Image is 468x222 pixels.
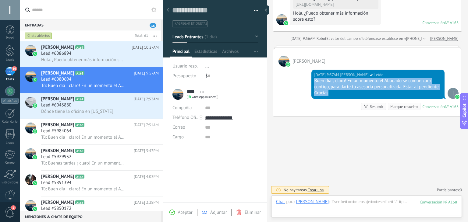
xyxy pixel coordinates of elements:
[134,70,159,76] span: [DATE] 9:57AM
[205,71,258,81] div: $
[172,49,190,57] span: Principal
[20,41,163,67] a: avataricon[PERSON_NAME]A169[DATE] 10:27AMLead #6086894Hola. ¿Puedo obtener más información sobre ...
[41,57,125,63] span: Hola. ¿Puedo obtener más información sobre esto?
[172,61,201,71] div: Usuario resp.
[75,149,84,153] span: A165
[326,36,377,42] span: El valor del campo «Teléfono»
[172,71,201,81] div: Presupuesto
[284,187,324,193] div: No hay tareas.
[445,104,459,109] div: № A168
[461,104,467,118] span: Copilot
[33,52,37,56] img: icon
[20,211,161,222] div: Menciones & Chats de equipo
[172,63,198,69] span: Usuario resp.
[1,78,19,82] div: Chats
[422,20,445,25] div: Conversación
[278,56,289,67] span: Mary
[1,161,19,165] div: Correo
[245,210,261,215] span: Eliminar
[41,134,125,140] span: Tú: Buen dia ¡ claro! En un momento el Abogado se comunicara contigo, para darte tu asesoría pers...
[41,122,74,128] span: [PERSON_NAME]
[460,187,462,193] span: 0
[20,19,161,30] div: Entradas
[150,23,156,28] span: 16
[172,123,185,132] button: Correo
[33,103,37,108] img: icon
[25,32,52,40] div: Chats abiertos
[377,36,440,42] span: se establece en «[PHONE_NUMBER]»
[293,10,378,23] div: Hola. ¿Puedo obtener más información sobre esto?
[41,70,74,76] span: [PERSON_NAME]
[134,122,159,128] span: [DATE] 7:51AM
[1,98,19,104] div: WhatsApp
[263,5,269,15] div: Ocultar
[33,78,37,82] img: icon
[314,90,442,96] div: Gracias
[455,95,459,99] img: waba.svg
[314,72,340,78] div: [DATE] 9:57AM
[33,207,37,211] img: icon
[172,115,204,120] span: Teléfono Oficina
[132,44,159,50] span: [DATE] 10:27AM
[286,62,290,67] img: waba.svg
[41,160,125,166] span: Tú: Buenas tardes ¡ claro! En un momento el Abogado se comunicara contigo, para darte tu asesoría...
[172,103,200,113] div: Compañía
[448,88,459,99] span: lizeth cordoba
[41,44,74,50] span: [PERSON_NAME]
[390,104,418,109] div: Marque resuelto
[41,83,125,88] span: Tú: Buen dia ¡ claro! En un momento el Abogado se comunicara contigo, para darte tu asesoría pers...
[284,21,288,25] img: waba.svg
[314,78,442,90] div: Buen dia ¡ claro! En un momento el Abogado se comunicara contigo, para darte tu asesoría personal...
[20,145,163,170] a: avataricon[PERSON_NAME]A165[DATE] 5:42PMLead #5929932Tú: Buenas tardes ¡ claro! En un momento el ...
[41,154,71,160] span: Lead #5929932
[41,50,71,57] span: Lead #6086894
[33,129,37,134] img: icon
[175,22,207,26] span: #agregar etiquetas
[134,199,159,206] span: [DATE] 2:28PM
[222,49,239,57] span: Archivos
[290,36,317,42] div: [DATE] 9:56AM
[292,58,325,64] span: Mary
[307,187,324,193] span: Crear una
[41,96,74,102] span: [PERSON_NAME]
[178,210,193,215] span: Aceptar
[75,175,84,179] span: A164
[374,72,384,78] span: Leído
[41,76,71,82] span: Lead #6080694
[192,95,216,99] span: whatsapp business
[1,120,19,124] div: Calendario
[75,97,84,101] span: A167
[296,2,376,7] div: [URL][DOMAIN_NAME]
[41,128,71,134] span: Lead #5984064
[1,141,19,145] div: Listas
[210,210,227,215] span: Adjuntar
[11,205,16,210] span: 1
[317,36,326,41] span: Robot
[422,104,445,109] div: Conversación
[132,33,148,39] div: Total: 61
[370,104,383,109] div: Resumir
[205,63,209,69] span: ...
[33,181,37,185] img: icon
[1,181,19,185] div: Estadísticas
[1,36,19,40] div: Panel
[41,148,74,154] span: [PERSON_NAME]
[172,132,200,142] div: Cargo
[20,119,163,144] a: avataricon[PERSON_NAME]A166[DATE] 7:51AMLead #5984064Tú: Buen dia ¡ claro! En un momento el Aboga...
[33,155,37,159] img: icon
[41,206,71,212] span: Lead #5850172
[12,66,17,71] span: 16
[172,124,185,130] span: Correo
[41,102,71,108] span: Lead #6043880
[75,200,84,204] span: A163
[296,199,329,204] div: Mary
[286,199,295,205] span: para
[445,20,459,25] div: № A168
[430,36,459,42] a: [PERSON_NAME]
[1,58,19,62] div: Leads
[20,93,163,119] a: avataricon[PERSON_NAME]A167[DATE] 7:53AMLead #6043880Dónde tiene la oficina en [US_STATE]
[420,199,457,205] div: 168
[41,109,113,114] span: Dónde tiene la oficina en [US_STATE]
[172,113,200,123] button: Teléfono Oficina
[75,45,84,49] span: A169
